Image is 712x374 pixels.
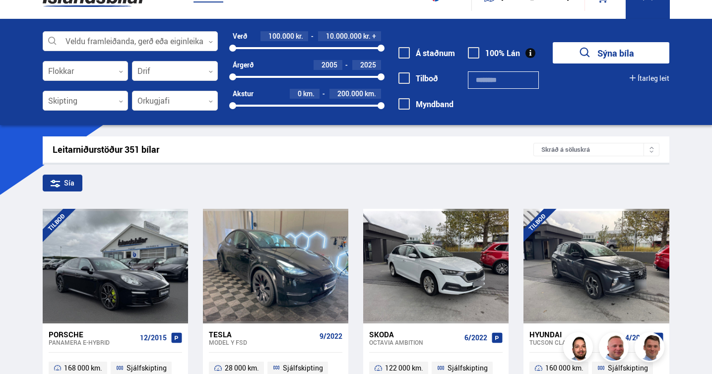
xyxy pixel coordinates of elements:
div: Sía [43,175,82,191]
div: Skráð á söluskrá [533,143,659,156]
label: Á staðnum [398,49,455,58]
span: kr. [363,32,371,40]
span: kr. [296,32,303,40]
img: siFngHWaQ9KaOqBr.png [600,334,630,364]
span: 6/2022 [464,334,487,342]
img: nhp88E3Fdnt1Opn2.png [565,334,594,364]
span: 10.000.000 [326,31,362,41]
span: km. [365,90,376,98]
span: 100.000 [268,31,294,41]
div: Tesla [209,330,316,339]
span: 160 000 km. [545,362,583,374]
span: Sjálfskipting [127,362,167,374]
span: Sjálfskipting [608,362,648,374]
div: Tucson CLASSIC [529,339,621,346]
div: Skoda [369,330,460,339]
span: 122 000 km. [385,362,423,374]
div: Akstur [233,90,254,98]
button: Sýna bíla [553,42,669,63]
span: 28 000 km. [225,362,259,374]
div: Model Y FSD [209,339,316,346]
span: Sjálfskipting [283,362,323,374]
span: 2005 [322,60,337,69]
span: 0 [298,89,302,98]
span: Sjálfskipting [448,362,488,374]
label: Myndband [398,100,453,109]
div: Árgerð [233,61,254,69]
span: 12/2015 [140,334,167,342]
div: Hyundai [529,330,621,339]
span: 168 000 km. [64,362,102,374]
div: Porsche [49,330,136,339]
span: 200.000 [337,89,363,98]
button: Opna LiveChat spjallviðmót [8,4,38,34]
div: Panamera E-HYBRID [49,339,136,346]
label: Tilboð [398,74,438,83]
div: Octavia AMBITION [369,339,460,346]
span: km. [303,90,315,98]
button: Ítarleg leit [630,74,669,82]
label: 100% Lán [468,49,520,58]
span: + [372,32,376,40]
div: Verð [233,32,247,40]
img: FbJEzSuNWCJXmdc-.webp [636,334,666,364]
span: 9/2022 [320,332,342,340]
div: Leitarniðurstöður 351 bílar [53,144,534,155]
span: 2025 [360,60,376,69]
